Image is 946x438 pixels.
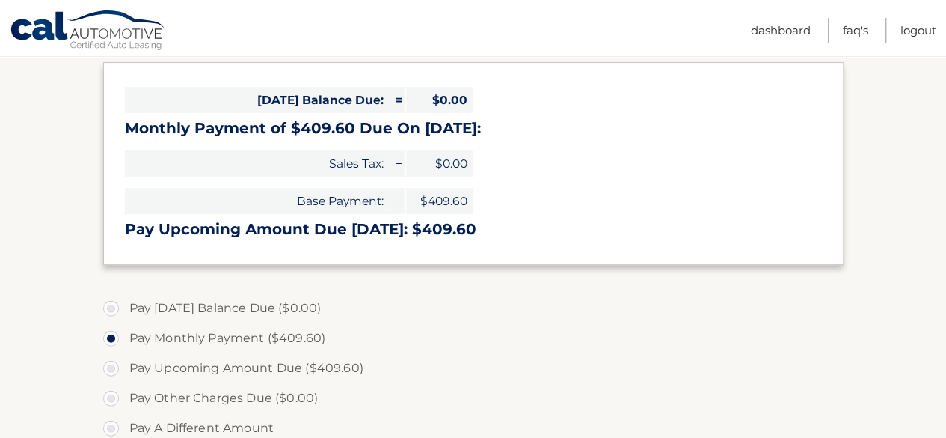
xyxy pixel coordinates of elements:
[103,353,844,383] label: Pay Upcoming Amount Due ($409.60)
[406,150,473,177] span: $0.00
[10,10,167,53] a: Cal Automotive
[406,188,473,214] span: $409.60
[103,383,844,413] label: Pay Other Charges Due ($0.00)
[900,18,936,43] a: Logout
[390,150,405,177] span: +
[125,188,390,214] span: Base Payment:
[125,220,822,239] h3: Pay Upcoming Amount Due [DATE]: $409.60
[125,87,390,113] span: [DATE] Balance Due:
[751,18,811,43] a: Dashboard
[103,293,844,323] label: Pay [DATE] Balance Due ($0.00)
[125,119,822,138] h3: Monthly Payment of $409.60 Due On [DATE]:
[125,150,390,177] span: Sales Tax:
[843,18,868,43] a: FAQ's
[390,188,405,214] span: +
[103,323,844,353] label: Pay Monthly Payment ($409.60)
[390,87,405,113] span: =
[406,87,473,113] span: $0.00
